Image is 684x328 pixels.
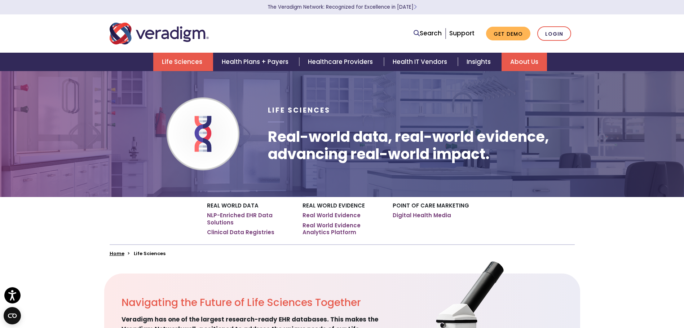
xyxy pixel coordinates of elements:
[384,53,458,71] a: Health IT Vendors
[414,4,417,10] span: Learn More
[393,212,451,219] a: Digital Health Media
[213,53,299,71] a: Health Plans + Payers
[414,29,442,38] a: Search
[546,276,675,319] iframe: Drift Chat Widget
[502,53,547,71] a: About Us
[153,53,213,71] a: Life Sciences
[4,307,21,324] button: Open CMP widget
[299,53,384,71] a: Healthcare Providers
[537,26,571,41] a: Login
[207,229,274,236] a: Clinical Data Registries
[449,29,475,38] a: Support
[303,212,361,219] a: Real World Evidence
[268,105,330,115] span: Life Sciences
[268,128,574,163] h1: Real-world data, real-world evidence, advancing real-world impact.
[303,222,382,236] a: Real World Evidence Analytics Platform
[458,53,502,71] a: Insights
[110,22,209,45] img: Veradigm logo
[207,212,292,226] a: NLP-Enriched EHR Data Solutions
[268,4,417,10] a: The Veradigm Network: Recognized for Excellence in [DATE]Learn More
[110,250,124,257] a: Home
[122,297,382,309] h2: Navigating the Future of Life Sciences Together
[486,27,530,41] a: Get Demo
